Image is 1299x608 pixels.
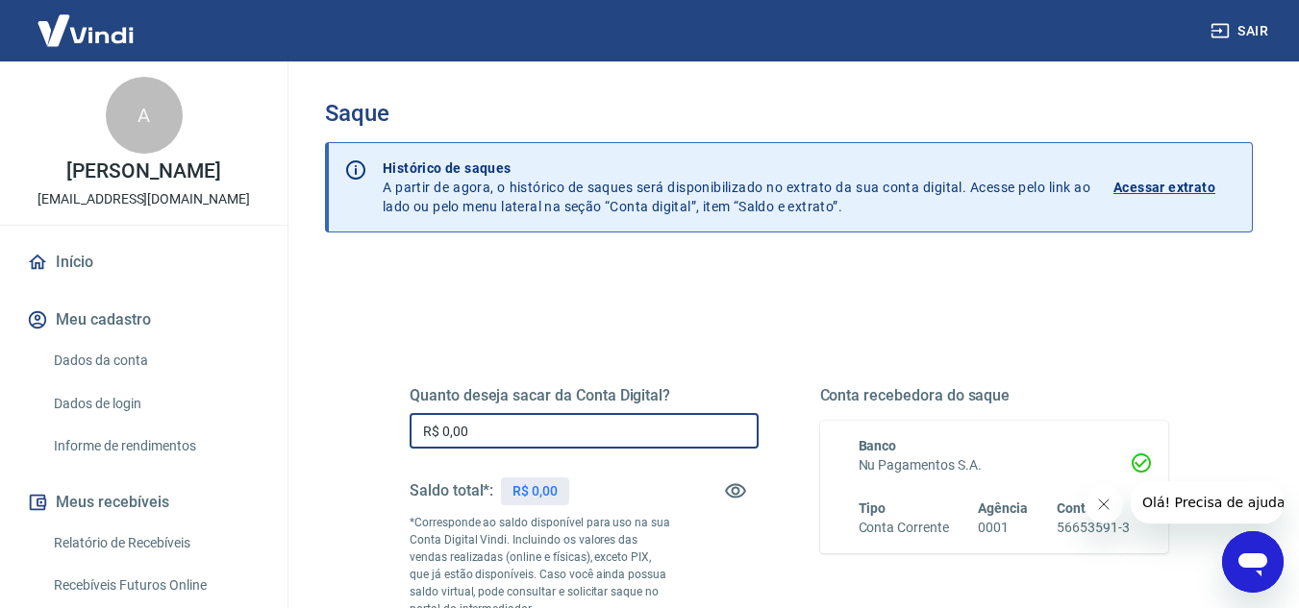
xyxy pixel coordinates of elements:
p: A partir de agora, o histórico de saques será disponibilizado no extrato da sua conta digital. Ac... [383,158,1090,216]
a: Informe de rendimentos [46,426,264,466]
iframe: Fechar mensagem [1085,485,1123,523]
h6: Conta Corrente [859,518,949,538]
h6: Nu Pagamentos S.A. [859,455,1131,475]
a: Recebíveis Futuros Online [46,566,264,605]
span: Tipo [859,500,887,516]
span: Conta [1057,500,1093,516]
span: Banco [859,438,897,453]
iframe: Botão para abrir a janela de mensagens [1222,531,1284,593]
a: Relatório de Recebíveis [46,523,264,563]
div: A [106,77,183,154]
a: Dados de login [46,384,264,424]
p: R$ 0,00 [512,481,558,501]
button: Meus recebíveis [23,481,264,523]
a: Acessar extrato [1113,158,1237,216]
p: [EMAIL_ADDRESS][DOMAIN_NAME] [37,189,250,209]
button: Sair [1207,13,1276,49]
h5: Quanto deseja sacar da Conta Digital? [410,386,759,405]
a: Início [23,241,264,283]
p: Histórico de saques [383,158,1090,178]
p: [PERSON_NAME] [66,161,220,182]
a: Dados da conta [46,341,264,380]
h5: Conta recebedora do saque [820,386,1169,405]
button: Meu cadastro [23,299,264,341]
h5: Saldo total*: [410,481,493,500]
h6: 56653591-3 [1057,518,1130,538]
h3: Saque [325,100,1253,127]
span: Agência [978,500,1028,516]
iframe: Mensagem da empresa [1131,481,1284,523]
span: Olá! Precisa de ajuda? [12,13,162,29]
img: Vindi [23,1,148,60]
h6: 0001 [978,518,1028,538]
p: Acessar extrato [1113,178,1215,197]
